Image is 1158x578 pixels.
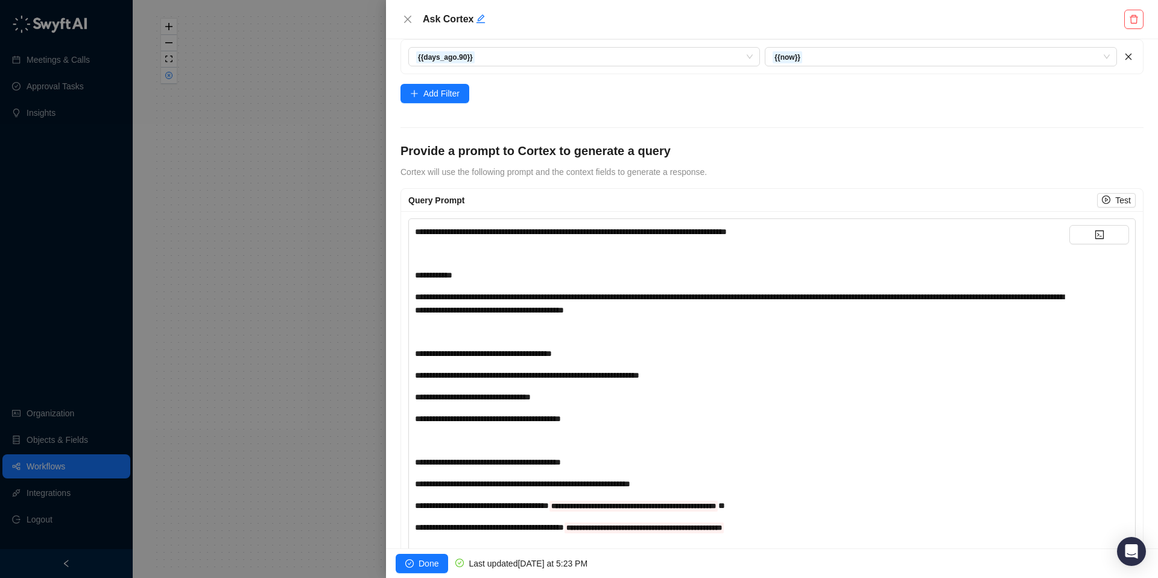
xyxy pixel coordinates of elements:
[1124,52,1133,61] span: close
[418,53,473,62] strong: {{days_ago.90}}
[1115,194,1131,207] span: Test
[400,142,1144,159] h4: Provide a prompt to Cortex to generate a query
[1117,537,1146,566] div: Open Intercom Messenger
[476,14,486,24] span: edit
[1129,14,1139,24] span: delete
[1097,193,1136,208] button: Test
[403,14,413,24] span: close
[419,557,438,570] span: Done
[408,195,464,205] span: Query Prompt
[423,87,460,100] span: Add Filter
[455,559,464,567] span: check-circle
[476,12,486,27] button: Edit
[400,12,415,27] button: Close
[1102,195,1110,204] span: play-circle
[1095,230,1104,240] span: code
[396,554,448,573] button: Done
[774,53,800,62] strong: {{now}}
[410,89,419,98] span: plus
[423,12,1121,27] h5: Ask Cortex
[405,559,414,568] span: check-circle
[469,559,587,568] span: Last updated [DATE] at 5:23 PM
[400,167,707,177] span: Cortex will use the following prompt and the context fields to generate a response.
[400,84,469,103] button: Add Filter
